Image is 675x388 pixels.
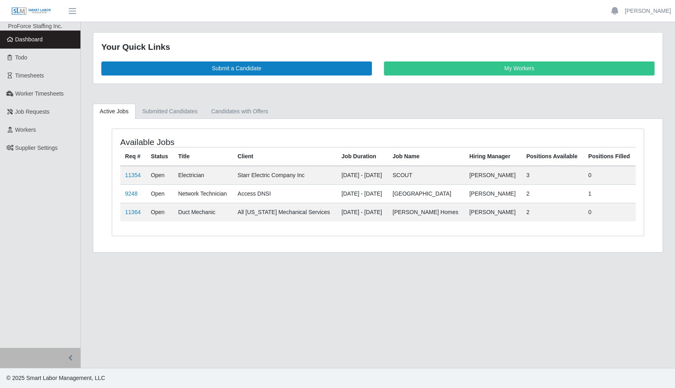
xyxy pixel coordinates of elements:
[233,147,337,166] th: Client
[120,147,146,166] th: Req #
[583,166,636,185] td: 0
[583,147,636,166] th: Positions Filled
[146,184,173,203] td: Open
[388,147,464,166] th: Job Name
[125,172,141,178] a: 11354
[521,147,583,166] th: Positions Available
[388,203,464,221] td: [PERSON_NAME] Homes
[336,184,388,203] td: [DATE] - [DATE]
[173,203,233,221] td: Duct Mechanic
[173,184,233,203] td: Network Technician
[11,7,51,16] img: SLM Logo
[464,184,521,203] td: [PERSON_NAME]
[173,166,233,185] td: Electrician
[120,137,328,147] h4: Available Jobs
[93,104,135,119] a: Active Jobs
[15,108,50,115] span: Job Requests
[125,209,141,215] a: 11364
[125,190,137,197] a: 9248
[521,166,583,185] td: 3
[464,166,521,185] td: [PERSON_NAME]
[15,54,27,61] span: Todo
[6,375,105,381] span: © 2025 Smart Labor Management, LLC
[15,127,36,133] span: Workers
[135,104,205,119] a: Submitted Candidates
[336,203,388,221] td: [DATE] - [DATE]
[15,72,44,79] span: Timesheets
[146,166,173,185] td: Open
[233,203,337,221] td: All [US_STATE] Mechanical Services
[583,184,636,203] td: 1
[101,61,372,76] a: Submit a Candidate
[101,41,654,53] div: Your Quick Links
[146,203,173,221] td: Open
[233,184,337,203] td: Access DNSI
[464,203,521,221] td: [PERSON_NAME]
[384,61,654,76] a: My Workers
[204,104,275,119] a: Candidates with Offers
[8,23,62,29] span: ProForce Staffing Inc.
[583,203,636,221] td: 0
[521,203,583,221] td: 2
[233,166,337,185] td: Starr Electric Company Inc
[388,184,464,203] td: [GEOGRAPHIC_DATA]
[388,166,464,185] td: SCOUT
[15,36,43,43] span: Dashboard
[15,145,58,151] span: Supplier Settings
[336,166,388,185] td: [DATE] - [DATE]
[336,147,388,166] th: Job Duration
[521,184,583,203] td: 2
[146,147,173,166] th: Status
[173,147,233,166] th: Title
[15,90,64,97] span: Worker Timesheets
[625,7,671,15] a: [PERSON_NAME]
[464,147,521,166] th: Hiring Manager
